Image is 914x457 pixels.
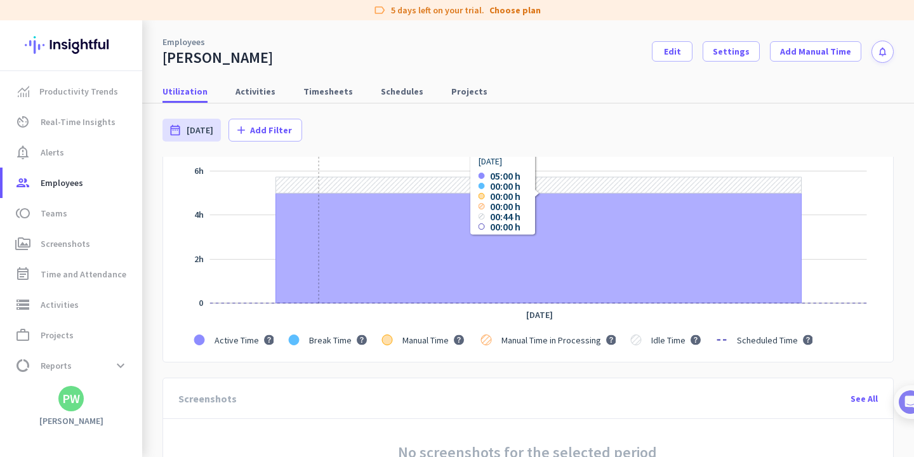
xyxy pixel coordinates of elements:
a: tollTeams [3,198,142,228]
span: Active Time [215,334,259,346]
g: NaNh NaNm [194,165,204,176]
a: menu-itemProductivity Trends [3,76,142,107]
button: Settings [703,41,760,62]
span: Utilization [162,85,208,98]
button: expand_more [109,354,132,377]
span: Edit [664,45,681,58]
i: toll [15,206,30,221]
div: See All [840,383,888,414]
g: . Manual Time in Processing. . . . . [499,334,616,346]
span: Projects [41,328,74,343]
h1: Success! 🎉 [54,186,201,209]
span: Add Filter [250,124,292,136]
tspan: 2h [194,253,204,265]
span: Time and Attendance [41,267,126,282]
a: av_timerReal-Time Insights [3,107,142,137]
span: Activities [41,297,79,312]
span: Employees [41,175,83,190]
span: Activities [235,85,275,98]
span: Break Time [309,334,352,346]
a: perm_mediaScreenshots [3,228,142,259]
span: Manual Time [402,334,449,346]
span: [DATE] [187,124,213,136]
a: storageActivities [3,289,142,320]
g: . Scheduled Time. . . . . [734,334,812,346]
a: notification_importantAlerts [3,137,142,168]
g: NaNh NaNm [199,297,203,308]
div: Close [223,6,246,29]
img: menu-item [18,86,29,97]
i: work_outline [15,328,30,343]
img: Insightful logo [25,20,117,70]
tspan: 0 [199,297,203,308]
span: Manual Time in Processing [501,334,601,346]
i: av_timer [15,114,30,129]
i: notifications [877,46,888,57]
tspan: 4h [194,209,204,220]
div: [PERSON_NAME] [162,48,273,67]
a: event_noteTime and Attendance [3,259,142,289]
tspan: [DATE] [526,309,553,321]
g: Legend [194,328,815,352]
span: Schedules [381,85,423,98]
span: Add Manual Time [780,45,851,58]
tspan: 6h [194,165,204,176]
i: notification_important [15,145,30,160]
a: data_usageReportsexpand_more [3,350,142,381]
span: Timesheets [303,85,353,98]
span: Screenshots [41,236,90,251]
a: work_outlineProjects [3,320,142,350]
span: Productivity Trends [39,84,118,99]
span: Teams [41,206,67,221]
a: groupEmployees [3,168,142,198]
i: event_note [15,267,30,282]
span: Scheduled Time [737,334,798,346]
button: addAdd Filter [228,119,302,142]
div: You completed the checklist! [54,209,201,225]
i: date_range [169,124,182,136]
span: Idle Time [651,334,685,346]
span: Projects [451,85,487,98]
g: NaNh NaNm [194,209,204,220]
button: Edit [652,41,692,62]
a: Choose plan [489,4,541,17]
span: Alerts [41,145,64,160]
button: Add Manual Time [770,41,861,62]
button: Congratulations! [75,242,180,268]
button: notifications [871,41,894,63]
button: go back [8,5,32,29]
i: perm_media [15,236,30,251]
div: PW [62,392,80,405]
a: settingsSettings [3,381,142,411]
g: . Active Time. . . . . [212,334,274,346]
g: . Break Time. . . . . [307,334,367,346]
div: Screenshots [171,388,244,409]
i: group [15,175,30,190]
g: Series [276,193,802,303]
i: storage [15,297,30,312]
g: Series [276,177,802,193]
g: . Idle Time. . . . . [649,334,701,346]
span: Settings [713,45,750,58]
span: Real-Time Insights [41,114,116,129]
span: Reports [41,358,72,373]
i: label [373,4,386,17]
g: . Manual Time. . . . . [400,334,466,346]
g: NaNh NaNm [194,253,204,265]
g: Chart [194,149,867,353]
a: Employees [162,36,205,48]
i: add [235,124,248,136]
i: data_usage [15,358,30,373]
